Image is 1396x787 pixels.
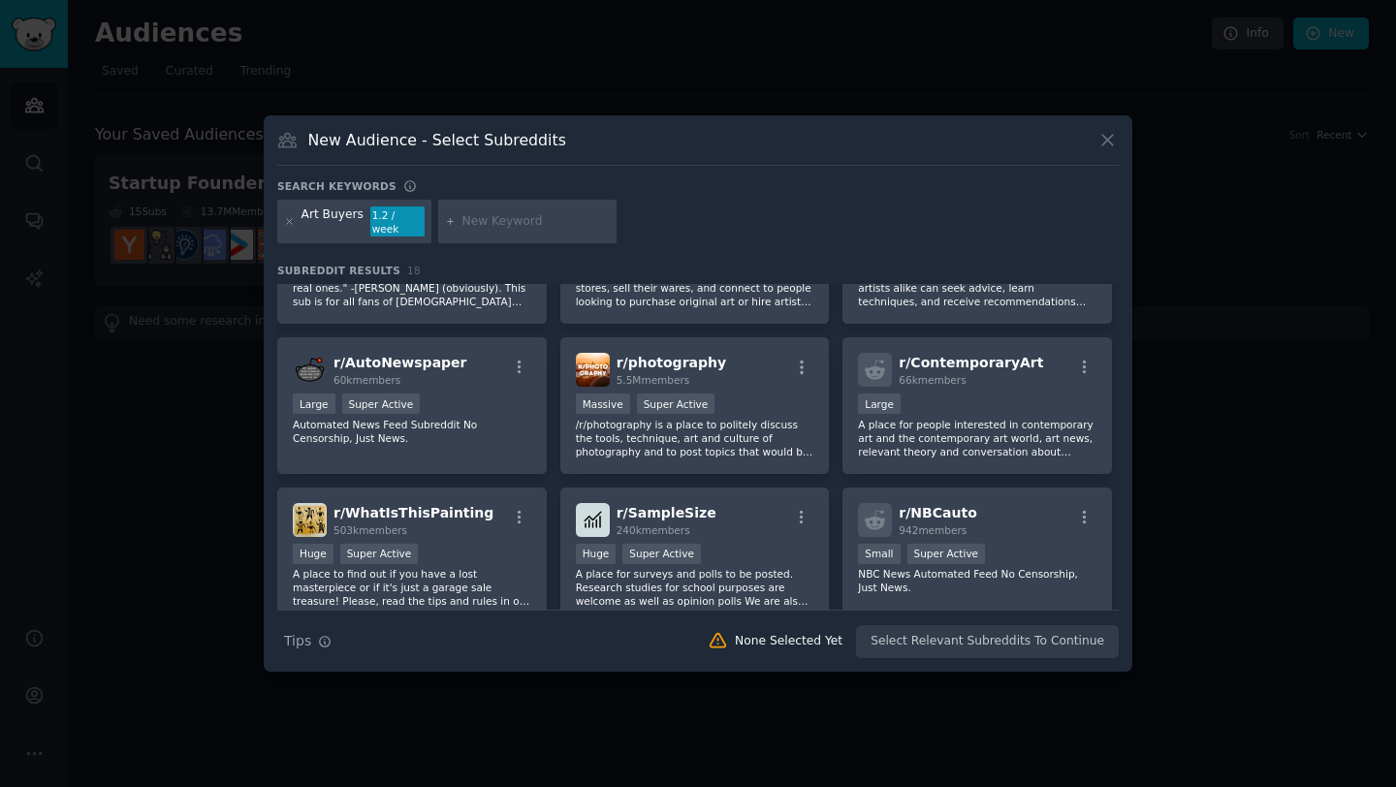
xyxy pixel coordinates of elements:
[333,524,407,536] span: 503k members
[617,524,690,536] span: 240k members
[735,633,842,650] div: None Selected Yet
[858,393,901,414] div: Large
[858,567,1096,594] p: NBC News Automated Feed No Censorship, Just News.
[333,355,467,370] span: r/ AutoNewspaper
[308,130,566,150] h3: New Audience - Select Subreddits
[858,418,1096,458] p: A place for people interested in contemporary art and the contemporary art world, art news, relev...
[333,505,493,520] span: r/ WhatIsThisPainting
[277,624,338,658] button: Tips
[370,206,425,237] div: 1.2 / week
[301,206,365,237] div: Art Buyers
[617,505,716,520] span: r/ SampleSize
[293,567,531,608] p: A place to find out if you have a lost masterpiece or if it's just a garage sale treasure! Please...
[293,418,531,445] p: Automated News Feed Subreddit No Censorship, Just News.
[637,393,715,414] div: Super Active
[576,567,814,608] p: A place for surveys and polls to be posted. Research studies for school purposes are welcome as w...
[293,503,327,537] img: WhatIsThisPainting
[293,353,327,387] img: AutoNewspaper
[899,505,976,520] span: r/ NBCauto
[899,524,967,536] span: 942 members
[293,393,335,414] div: Large
[576,418,814,458] p: /r/photography is a place to politely discuss the tools, technique, art and culture of photograph...
[293,268,531,308] p: "We make up horrors to help us cope with the real ones." -[PERSON_NAME] (obviously). This sub is ...
[340,544,419,564] div: Super Active
[576,503,610,537] img: SampleSize
[462,213,610,231] input: New Keyword
[899,374,966,386] span: 66k members
[858,268,1096,308] p: A subreddit where amateur and professional artists alike can seek advice, learn techniques, and r...
[907,544,986,564] div: Super Active
[293,544,333,564] div: Huge
[333,374,400,386] span: 60k members
[617,355,726,370] span: r/ photography
[277,264,400,277] span: Subreddit Results
[858,544,900,564] div: Small
[617,374,690,386] span: 5.5M members
[576,353,610,387] img: photography
[622,544,701,564] div: Super Active
[576,544,617,564] div: Huge
[342,393,421,414] div: Super Active
[899,355,1043,370] span: r/ ContemporaryArt
[284,631,311,651] span: Tips
[576,268,814,308] p: This is a subreddit for artists to link their stores, sell their wares, and connect to people loo...
[277,179,397,193] h3: Search keywords
[576,393,630,414] div: Massive
[407,265,421,276] span: 18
